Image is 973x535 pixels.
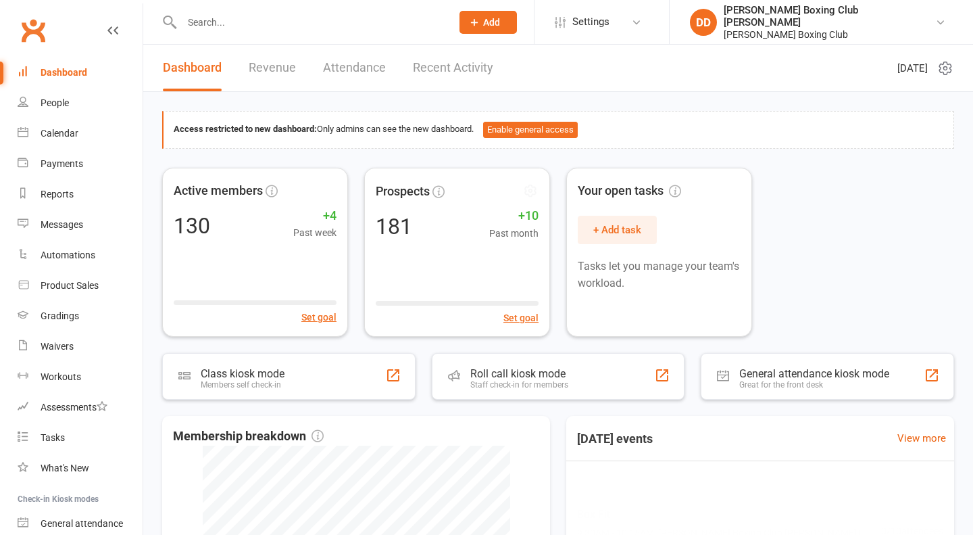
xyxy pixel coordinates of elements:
input: Search... [178,13,442,32]
a: People [18,88,143,118]
a: Payments [18,149,143,179]
div: People [41,97,69,108]
a: Reports [18,179,143,210]
a: Tasks [18,423,143,453]
a: Automations [18,240,143,271]
a: Recent Activity [413,45,493,91]
div: Calendar [41,128,78,139]
span: Past week [293,225,336,240]
span: Add [483,17,500,28]
div: 181 [376,215,412,237]
a: Gradings [18,301,143,331]
span: Membership breakdown [173,427,324,446]
div: Tasks [41,432,65,443]
div: Great for the front desk [739,380,889,390]
button: + Add task [578,216,657,244]
div: General attendance kiosk mode [739,367,889,380]
button: Enable general access [483,122,578,138]
button: Set goal [503,310,539,325]
a: Attendance [323,45,386,91]
div: Members self check-in [201,380,284,390]
span: Prospects [376,181,430,201]
div: [PERSON_NAME] Boxing Club [PERSON_NAME] [724,4,935,28]
div: Only admins can see the new dashboard. [174,122,943,138]
div: Automations [41,250,95,260]
span: Past month [489,225,539,240]
a: Messages [18,210,143,240]
div: DD [690,9,717,36]
div: Dashboard [41,67,87,78]
a: Dashboard [18,57,143,88]
span: Settings [572,7,609,37]
div: What's New [41,463,89,473]
a: Waivers [18,331,143,362]
div: Class kiosk mode [201,367,284,380]
div: Gradings [41,310,79,321]
div: Product Sales [41,280,99,291]
span: +4 [293,206,336,226]
strong: Access restricted to new dashboard: [174,124,317,134]
span: [DATE] [897,60,928,76]
a: Workouts [18,362,143,392]
span: Box Fit [577,506,881,524]
div: Roll call kiosk mode [470,367,568,380]
a: Calendar [18,118,143,149]
a: Clubworx [16,14,50,47]
button: Add [459,11,517,34]
div: General attendance [41,518,123,529]
a: View more [897,430,946,446]
div: Payments [41,158,83,169]
h3: [DATE] events [566,427,664,451]
span: Your open tasks [578,181,681,201]
span: Active members [174,181,263,201]
button: Set goal [301,310,336,325]
div: Assessments [41,402,107,413]
div: Messages [41,219,83,230]
a: Dashboard [163,45,222,91]
span: +10 [489,206,539,225]
div: Workouts [41,371,81,382]
div: [PERSON_NAME] Boxing Club [724,28,935,41]
a: Product Sales [18,271,143,301]
a: What's New [18,453,143,484]
div: Waivers [41,341,74,352]
div: Staff check-in for members [470,380,568,390]
a: Assessments [18,392,143,423]
div: Reports [41,189,74,200]
div: 130 [174,215,210,237]
a: Revenue [249,45,296,91]
p: Tasks let you manage your team's workload. [578,258,741,292]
